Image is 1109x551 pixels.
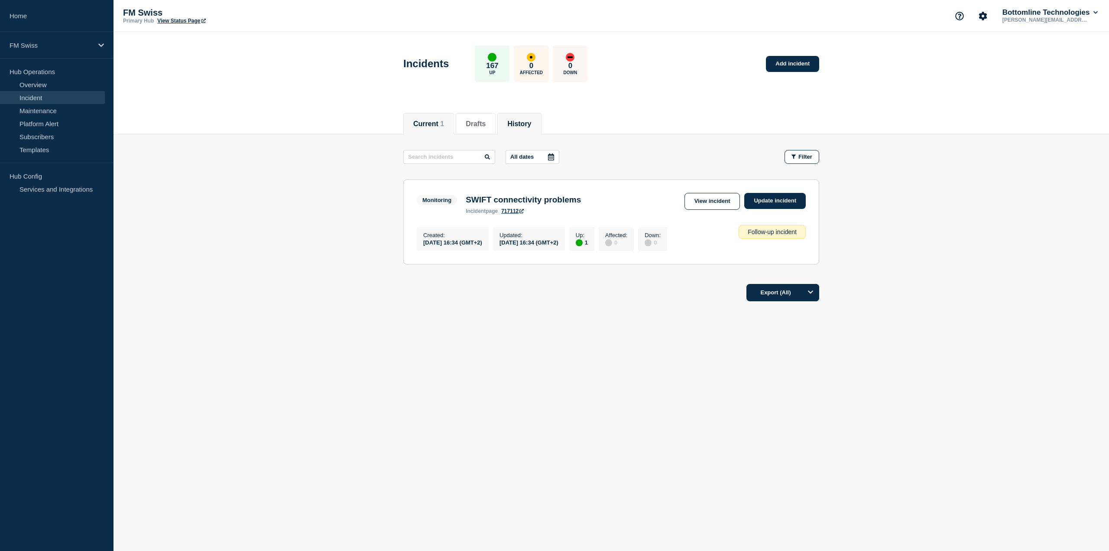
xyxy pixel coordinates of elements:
[645,232,661,238] p: Down :
[746,284,819,301] button: Export (All)
[10,42,93,49] p: FM Swiss
[766,56,819,72] a: Add incident
[123,18,154,24] p: Primary Hub
[785,150,819,164] button: Filter
[739,225,806,239] div: Follow-up incident
[440,120,444,127] span: 1
[576,232,588,238] p: Up :
[501,208,524,214] a: 717112
[645,238,661,246] div: 0
[605,238,627,246] div: 0
[684,193,740,210] a: View incident
[520,70,543,75] p: Affected
[645,239,652,246] div: disabled
[486,62,498,70] p: 167
[123,8,296,18] p: FM Swiss
[499,238,558,246] div: [DATE] 16:34 (GMT+2)
[974,7,992,25] button: Account settings
[499,232,558,238] p: Updated :
[564,70,577,75] p: Down
[802,284,819,301] button: Options
[576,239,583,246] div: up
[605,239,612,246] div: disabled
[568,62,572,70] p: 0
[403,58,449,70] h1: Incidents
[744,193,806,209] a: Update incident
[466,120,486,128] button: Drafts
[157,18,205,24] a: View Status Page
[403,150,495,164] input: Search incidents
[566,53,574,62] div: down
[466,195,581,205] h3: SWIFT connectivity problems
[1001,8,1099,17] button: Bottomline Technologies
[488,53,496,62] div: up
[466,208,498,214] p: page
[423,238,482,246] div: [DATE] 16:34 (GMT+2)
[576,238,588,246] div: 1
[466,208,486,214] span: incident
[417,195,457,205] span: Monitoring
[510,153,534,160] p: All dates
[507,120,531,128] button: History
[489,70,495,75] p: Up
[1001,17,1091,23] p: [PERSON_NAME][EMAIL_ADDRESS][DOMAIN_NAME]
[527,53,535,62] div: affected
[950,7,969,25] button: Support
[413,120,444,128] button: Current 1
[605,232,627,238] p: Affected :
[529,62,533,70] p: 0
[423,232,482,238] p: Created :
[798,153,812,160] span: Filter
[506,150,559,164] button: All dates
